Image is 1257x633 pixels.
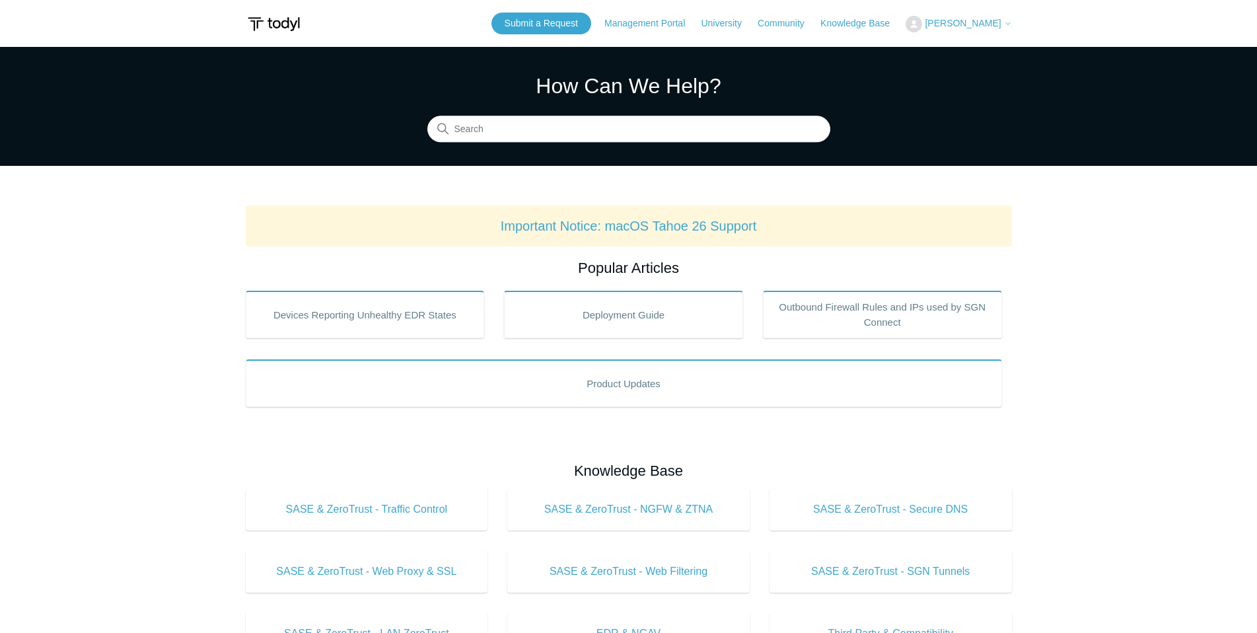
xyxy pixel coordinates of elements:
span: SASE & ZeroTrust - SGN Tunnels [789,564,992,579]
a: Product Updates [246,359,1002,407]
h1: How Can We Help? [427,70,830,102]
a: Outbound Firewall Rules and IPs used by SGN Connect [763,291,1002,338]
a: Community [758,17,818,30]
input: Search [427,116,830,143]
span: SASE & ZeroTrust - Secure DNS [789,502,992,517]
a: Submit a Request [491,13,591,34]
h2: Popular Articles [246,257,1012,279]
img: Todyl Support Center Help Center home page [246,12,302,36]
span: SASE & ZeroTrust - NGFW & ZTNA [527,502,730,517]
h2: Knowledge Base [246,460,1012,482]
a: SASE & ZeroTrust - SGN Tunnels [770,550,1012,593]
span: SASE & ZeroTrust - Traffic Control [266,502,468,517]
button: [PERSON_NAME] [906,16,1011,32]
span: SASE & ZeroTrust - Web Filtering [527,564,730,579]
a: University [701,17,754,30]
a: SASE & ZeroTrust - Web Filtering [507,550,750,593]
a: SASE & ZeroTrust - NGFW & ZTNA [507,488,750,531]
span: [PERSON_NAME] [925,18,1001,28]
a: Management Portal [604,17,698,30]
a: SASE & ZeroTrust - Secure DNS [770,488,1012,531]
a: SASE & ZeroTrust - Traffic Control [246,488,488,531]
a: Devices Reporting Unhealthy EDR States [246,291,485,338]
a: Deployment Guide [504,291,743,338]
a: Important Notice: macOS Tahoe 26 Support [501,219,757,233]
a: Knowledge Base [820,17,903,30]
span: SASE & ZeroTrust - Web Proxy & SSL [266,564,468,579]
a: SASE & ZeroTrust - Web Proxy & SSL [246,550,488,593]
